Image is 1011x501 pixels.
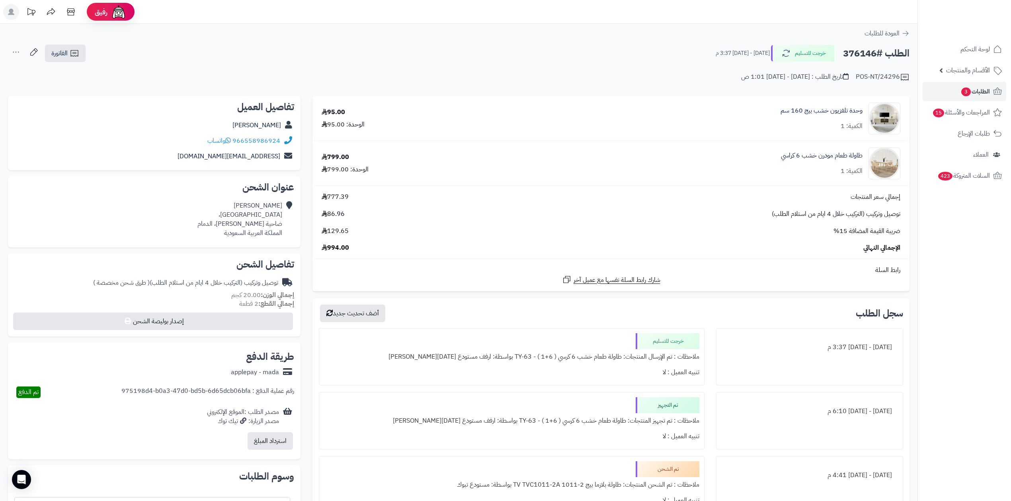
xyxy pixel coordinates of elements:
h2: طريقة الدفع [246,352,294,361]
h2: الطلب #376146 [843,45,910,62]
a: [EMAIL_ADDRESS][DOMAIN_NAME] [178,151,280,161]
span: رفيق [95,7,107,17]
span: العملاء [973,149,989,160]
div: خرجت للتسليم [636,333,699,349]
div: تاريخ الطلب : [DATE] - [DATE] 1:01 ص [741,72,849,82]
span: المراجعات والأسئلة [932,107,990,118]
span: الفاتورة [51,49,68,58]
img: ai-face.png [111,4,127,20]
span: تم الدفع [18,387,39,397]
span: 3 [961,87,971,96]
div: [DATE] - [DATE] 4:41 م [721,468,898,483]
span: ( طرق شحن مخصصة ) [93,278,150,287]
a: طلبات الإرجاع [923,124,1006,143]
div: ملاحظات : تم تجهيز المنتجات: طاولة طعام خشب 6 كرسي ( 6+1 ) - TY-63 بواسطة: ارفف مستودع [DATE][PER... [324,413,699,429]
button: استرداد المبلغ [248,432,293,450]
small: 2 قطعة [239,299,294,309]
button: أضف تحديث جديد [320,305,385,322]
a: تحديثات المنصة [21,4,41,22]
div: مصدر الطلب :الموقع الإلكتروني [207,408,279,426]
div: توصيل وتركيب (التركيب خلال 4 ايام من استلام الطلب) [93,278,278,287]
img: 1750490663-220601011443-90x90.jpg [869,103,900,134]
div: الوحدة: 95.00 [322,120,365,129]
span: 777.39 [322,192,349,202]
span: لوحة التحكم [960,44,990,55]
span: 129.65 [322,227,349,236]
a: العملاء [923,145,1006,164]
div: تنبيه العميل : لا [324,365,699,380]
button: خرجت للتسليم [771,45,835,62]
a: الفاتورة [45,45,86,62]
small: [DATE] - [DATE] 3:37 م [716,49,770,57]
div: applepay - mada [231,368,279,377]
strong: إجمالي القطع: [258,299,294,309]
div: الوحدة: 799.00 [322,165,369,174]
small: 20.00 كجم [231,290,294,300]
a: السلات المتروكة423 [923,166,1006,185]
img: 1752668200-1-90x90.jpg [869,148,900,179]
a: العودة للطلبات [865,29,910,38]
div: 799.00 [322,153,349,162]
span: 423 [938,172,952,181]
div: تم الشحن [636,461,699,477]
a: الطلبات3 [923,82,1006,101]
span: إجمالي سعر المنتجات [851,192,900,202]
a: [PERSON_NAME] [232,120,281,130]
div: Open Intercom Messenger [12,470,31,489]
a: 966558986924 [232,136,280,146]
h2: تفاصيل العميل [14,102,294,112]
div: مصدر الزيارة: تيك توك [207,417,279,426]
h2: تفاصيل الشحن [14,260,294,269]
span: شارك رابط السلة نفسها مع عميل آخر [574,276,660,285]
h3: سجل الطلب [856,309,903,318]
div: رابط السلة [316,266,906,275]
span: توصيل وتركيب (التركيب خلال 4 ايام من استلام الطلب) [772,210,900,219]
span: طلبات الإرجاع [958,128,990,139]
div: الكمية: 1 [841,167,863,176]
a: المراجعات والأسئلة15 [923,103,1006,122]
img: logo-2.png [957,6,1003,23]
div: [DATE] - [DATE] 3:37 م [721,340,898,355]
div: تنبيه العميل : لا [324,429,699,444]
span: السلات المتروكة [937,170,990,181]
div: رقم عملية الدفع : 975198d4-b0a3-47d0-bd5b-6d65dcb06bfa [121,386,294,398]
span: العودة للطلبات [865,29,900,38]
span: الطلبات [960,86,990,97]
span: الإجمالي النهائي [863,243,900,252]
span: ضريبة القيمة المضافة 15% [833,227,900,236]
a: وحدة تلفزيون خشب بيج 160 سم [781,106,863,115]
strong: إجمالي الوزن: [261,290,294,300]
div: ملاحظات : تم الإرسال المنتجات: طاولة طعام خشب 6 كرسي ( 6+1 ) - TY-63 بواسطة: ارفف مستودع [DATE][P... [324,349,699,365]
a: شارك رابط السلة نفسها مع عميل آخر [562,275,660,285]
a: لوحة التحكم [923,40,1006,59]
a: واتساب [207,136,231,146]
div: [PERSON_NAME] [GEOGRAPHIC_DATA]، ضاحية [PERSON_NAME]، الدمام المملكة العربية السعودية [197,201,282,237]
span: 86.96 [322,210,345,219]
div: تم التجهيز [636,397,699,413]
button: إصدار بوليصة الشحن [13,313,293,330]
h2: وسوم الطلبات [14,472,294,481]
div: الكمية: 1 [841,122,863,131]
div: POS-NT/24296 [856,72,910,82]
div: [DATE] - [DATE] 6:10 م [721,404,898,419]
div: 95.00 [322,108,345,117]
span: 994.00 [322,243,349,252]
a: طاولة طعام مودرن خشب 6 كراسي [781,151,863,160]
div: ملاحظات : تم الشحن المنتجات: طاولة بلازما بيج 2-1011 TV TVC1011-2A بواسطة: مستودع تبوك [324,477,699,493]
span: 15 [933,109,944,117]
h2: عنوان الشحن [14,183,294,192]
span: الأقسام والمنتجات [946,65,990,76]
